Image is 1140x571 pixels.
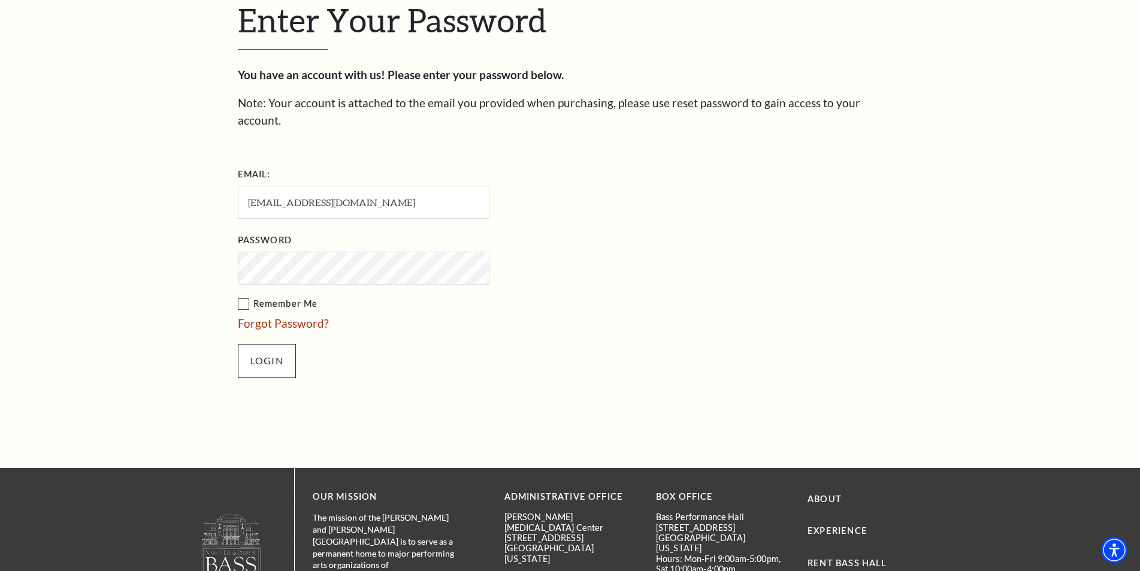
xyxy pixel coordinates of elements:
[1101,537,1127,563] div: Accessibility Menu
[238,1,546,39] span: Enter Your Password
[504,543,638,564] p: [GEOGRAPHIC_DATA][US_STATE]
[656,522,790,533] p: [STREET_ADDRESS]
[313,490,462,504] p: OUR MISSION
[808,494,842,504] a: About
[656,512,790,522] p: Bass Performance Hall
[808,558,887,568] a: Rent Bass Hall
[656,533,790,554] p: [GEOGRAPHIC_DATA][US_STATE]
[238,186,489,219] input: Required
[238,344,296,377] input: Submit button
[238,68,385,81] strong: You have an account with us!
[388,68,564,81] strong: Please enter your password below.
[238,297,609,312] label: Remember Me
[504,533,638,543] p: [STREET_ADDRESS]
[504,512,638,533] p: [PERSON_NAME][MEDICAL_DATA] Center
[238,167,271,182] label: Email:
[656,490,790,504] p: BOX OFFICE
[504,490,638,504] p: Administrative Office
[238,95,903,129] p: Note: Your account is attached to the email you provided when purchasing, please use reset passwo...
[238,316,329,330] a: Forgot Password?
[238,233,292,248] label: Password
[808,525,867,536] a: Experience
